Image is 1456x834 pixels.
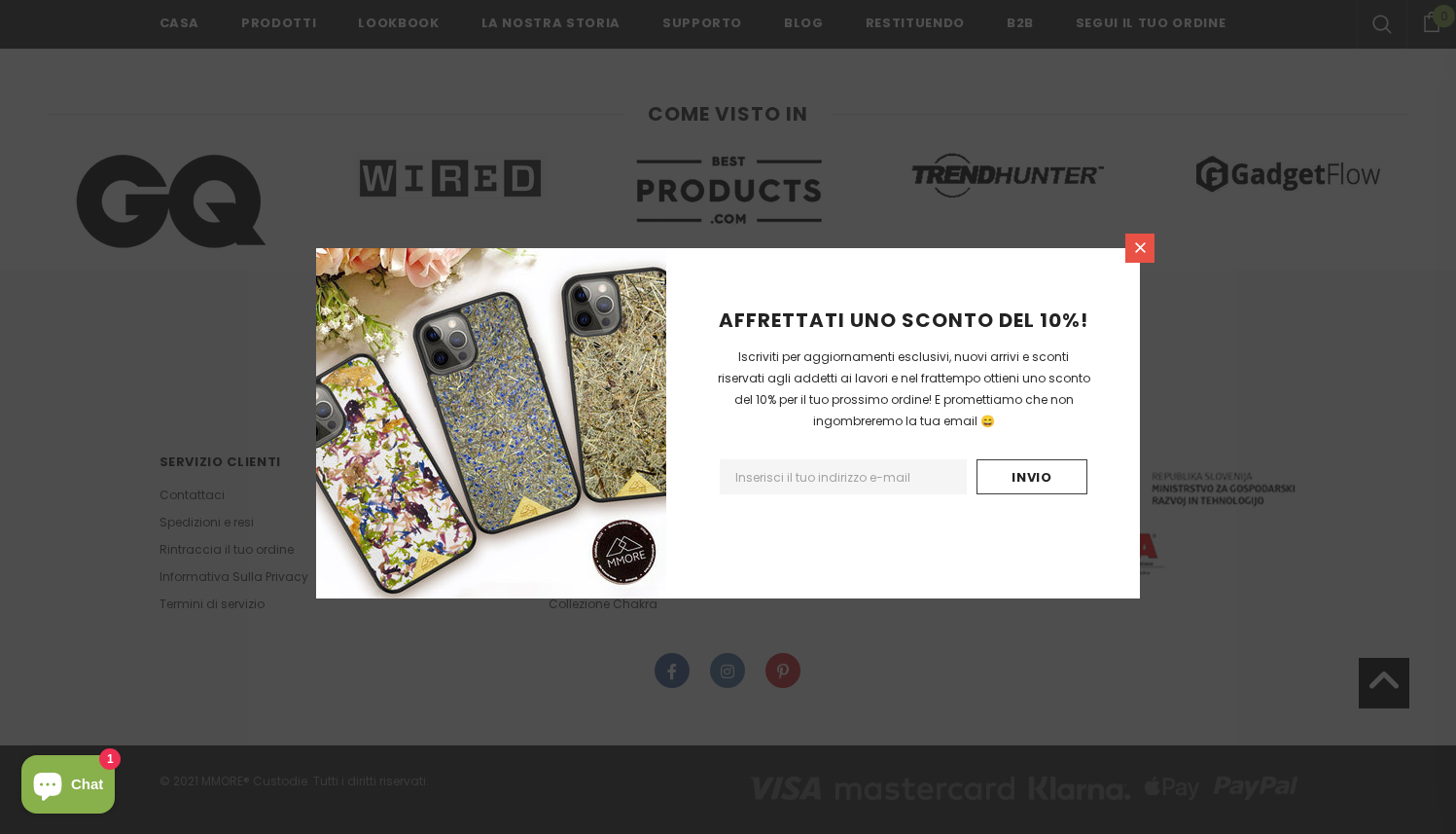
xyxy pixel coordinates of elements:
input: Email Address [720,459,967,494]
span: AFFRETTATI UNO SCONTO DEL 10%! [719,307,1088,334]
inbox-online-store-chat: Shopify online store chat [16,755,121,818]
input: Invio [977,459,1087,494]
a: Chiudi [1125,234,1154,263]
span: Iscriviti per aggiornamenti esclusivi, nuovi arrivi e sconti riservati agli addetti ai lavori e n... [718,348,1090,429]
